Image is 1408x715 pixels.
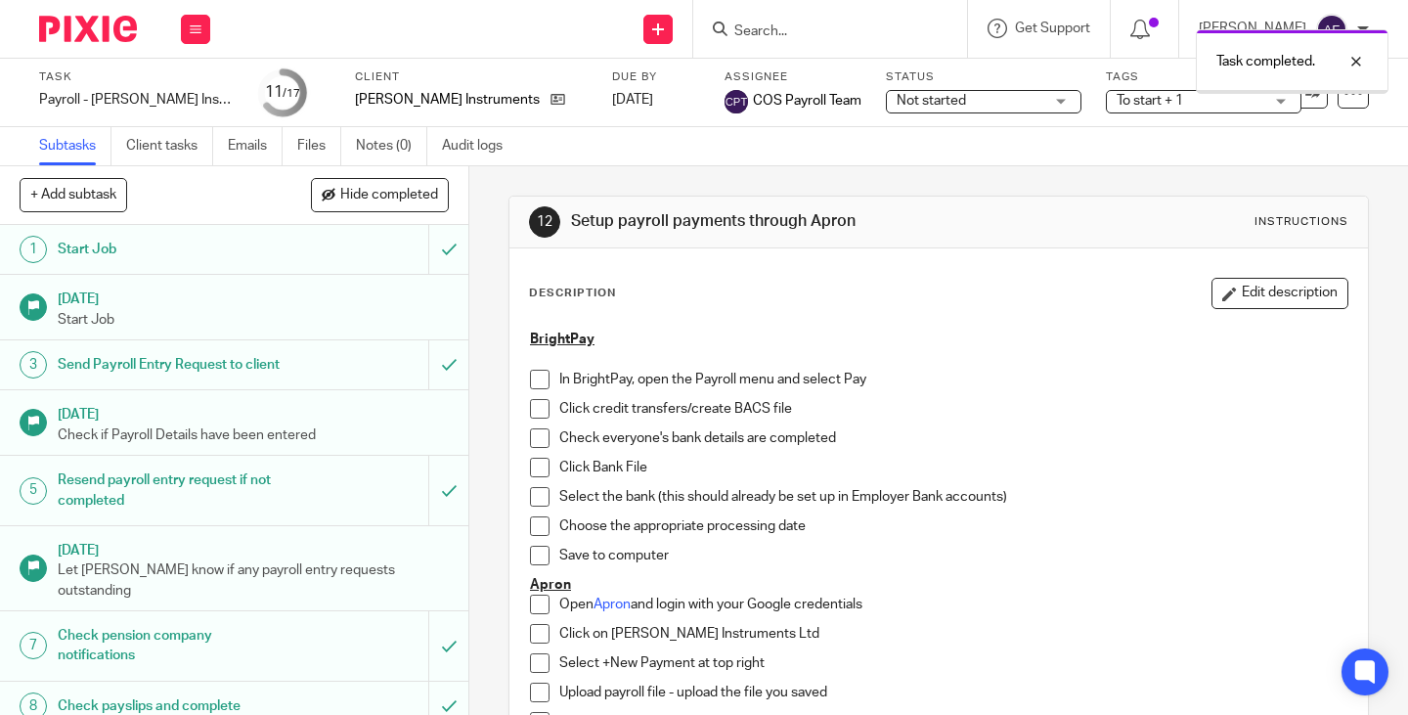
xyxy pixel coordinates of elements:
[529,286,616,301] p: Description
[559,370,1347,389] p: In BrightPay, open the Payroll menu and select Pay
[58,466,292,515] h1: Resend payroll entry request if not completed
[228,127,283,165] a: Emails
[897,94,966,108] span: Not started
[58,285,449,309] h1: [DATE]
[39,69,235,85] label: Task
[58,560,449,601] p: Let [PERSON_NAME] know if any payroll entry requests outstanding
[58,621,292,671] h1: Check pension company notifications
[1216,52,1315,71] p: Task completed.
[58,235,292,264] h1: Start Job
[20,178,127,211] button: + Add subtask
[340,188,438,203] span: Hide completed
[612,69,700,85] label: Due by
[39,90,235,110] div: Payroll - Bailey Instruments - BrightPay - Payday 26th - September 2025
[58,536,449,560] h1: [DATE]
[311,178,449,211] button: Hide completed
[530,578,571,592] u: Apron
[559,458,1347,477] p: Click Bank File
[1117,94,1183,108] span: To start + 1
[559,487,1347,507] p: Select the bank (this should already be set up in Employer Bank accounts)
[530,333,594,346] u: BrightPay
[529,206,560,238] div: 12
[559,653,1347,673] p: Select +New Payment at top right
[58,425,449,445] p: Check if Payroll Details have been entered
[58,310,449,330] p: Start Job
[20,351,47,379] div: 3
[559,624,1347,644] p: Click on [PERSON_NAME] Instruments Ltd
[753,91,861,111] span: COS Payroll Team
[297,127,341,165] a: Files
[265,81,300,104] div: 11
[20,236,47,263] div: 1
[58,350,292,380] h1: Send Payroll Entry Request to client
[559,595,1347,614] p: Open and login with your Google credentials
[559,516,1347,536] p: Choose the appropriate processing date
[725,90,748,113] img: svg%3E
[559,399,1347,419] p: Click credit transfers/create BACS file
[559,546,1347,565] p: Save to computer
[39,127,111,165] a: Subtasks
[442,127,517,165] a: Audit logs
[126,127,213,165] a: Client tasks
[594,598,631,611] a: Apron
[1254,214,1348,230] div: Instructions
[356,127,427,165] a: Notes (0)
[283,88,300,99] small: /17
[39,16,137,42] img: Pixie
[355,69,588,85] label: Client
[559,428,1347,448] p: Check everyone's bank details are completed
[58,400,449,425] h1: [DATE]
[1316,14,1347,45] img: svg%3E
[571,211,981,232] h1: Setup payroll payments through Apron
[355,90,541,110] p: [PERSON_NAME] Instruments Ltd
[39,90,235,110] div: Payroll - [PERSON_NAME] Instruments - BrightPay - Payday [DATE]
[20,632,47,659] div: 7
[612,93,653,107] span: [DATE]
[20,477,47,505] div: 5
[559,683,1347,702] p: Upload payroll file - upload the file you saved
[1211,278,1348,309] button: Edit description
